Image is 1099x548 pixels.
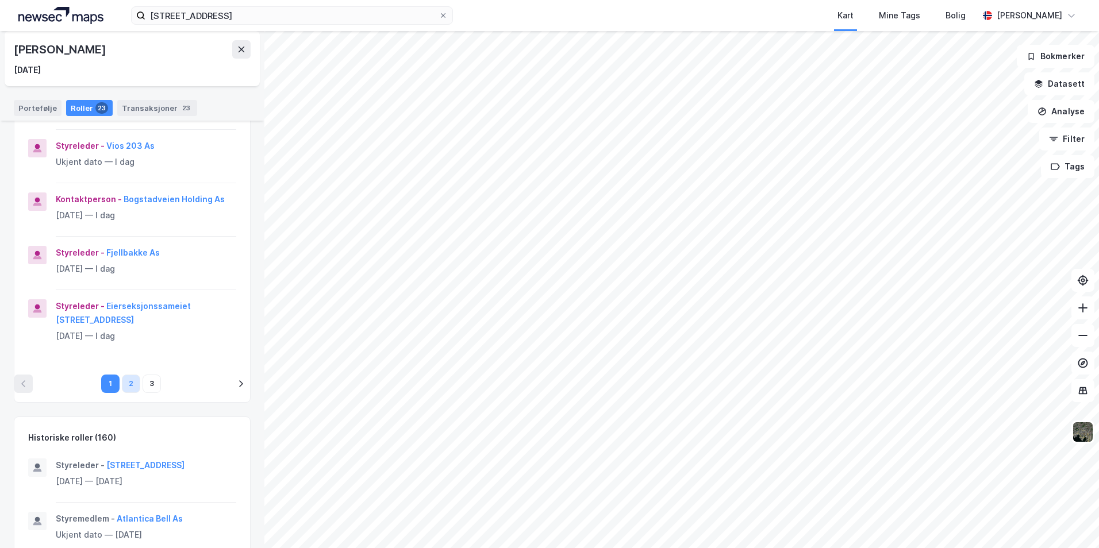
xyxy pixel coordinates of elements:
[1039,128,1094,150] button: Filter
[145,7,439,24] input: Søk på adresse, matrikkel, gårdeiere, leietakere eller personer
[56,528,236,542] div: Ukjent dato — [DATE]
[28,431,116,445] div: Historiske roller (160)
[837,9,854,22] div: Kart
[14,100,62,116] div: Portefølje
[56,155,236,169] div: Ukjent dato — I dag
[1024,72,1094,95] button: Datasett
[122,375,140,393] button: 2
[1028,100,1094,123] button: Analyse
[1041,155,1094,178] button: Tags
[143,375,161,393] button: 3
[879,9,920,22] div: Mine Tags
[1017,45,1094,68] button: Bokmerker
[14,375,250,393] nav: pagination navigation
[1042,493,1099,548] iframe: Chat Widget
[56,262,236,276] div: [DATE] — I dag
[997,9,1062,22] div: [PERSON_NAME]
[56,329,236,343] div: [DATE] — I dag
[14,40,108,59] div: [PERSON_NAME]
[95,102,108,114] div: 23
[101,375,120,393] button: 1
[18,7,103,24] img: logo.a4113a55bc3d86da70a041830d287a7e.svg
[14,63,41,77] div: [DATE]
[946,9,966,22] div: Bolig
[180,102,193,114] div: 23
[56,474,236,488] div: [DATE] — [DATE]
[56,209,236,222] div: [DATE] — I dag
[117,100,197,116] div: Transaksjoner
[66,100,113,116] div: Roller
[1072,421,1094,443] img: 9k=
